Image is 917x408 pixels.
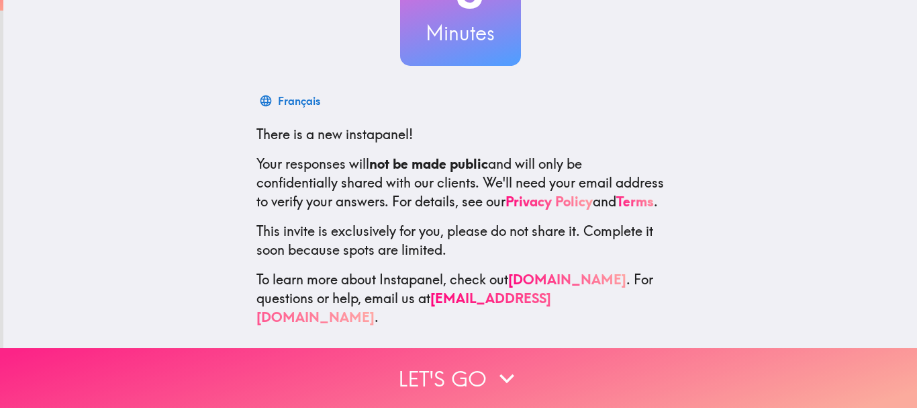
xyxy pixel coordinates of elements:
a: Terms [616,193,654,210]
b: not be made public [369,155,488,172]
p: Your responses will and will only be confidentially shared with our clients. We'll need your emai... [256,155,665,211]
p: This invite is exclusively for you, please do not share it. Complete it soon because spots are li... [256,222,665,259]
button: Français [256,87,326,114]
span: There is a new instapanel! [256,126,413,142]
div: Français [278,91,320,110]
a: [EMAIL_ADDRESS][DOMAIN_NAME] [256,290,551,325]
a: Privacy Policy [505,193,593,210]
a: [DOMAIN_NAME] [508,271,626,288]
p: To learn more about Instapanel, check out . For questions or help, email us at . [256,270,665,327]
h3: Minutes [400,19,521,47]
